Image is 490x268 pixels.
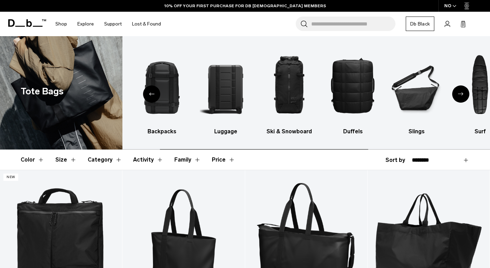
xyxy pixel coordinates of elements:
[391,127,442,136] h3: Slings
[55,150,77,170] button: Toggle Filter
[73,47,124,136] a: Db All products
[73,47,124,136] li: 1 / 10
[104,12,122,36] a: Support
[21,150,44,170] button: Toggle Filter
[452,85,469,103] div: Next slide
[133,150,163,170] button: Toggle Filter
[391,47,442,136] li: 6 / 10
[200,47,251,124] img: Db
[263,127,315,136] h3: Ski & Snowboard
[73,47,124,124] img: Db
[132,12,161,36] a: Lost & Found
[200,47,251,136] a: Db Luggage
[164,3,326,9] a: 10% OFF YOUR FIRST PURCHASE FOR DB [DEMOGRAPHIC_DATA] MEMBERS
[136,47,188,136] li: 2 / 10
[327,47,379,136] a: Db Duffels
[136,127,188,136] h3: Backpacks
[327,47,379,136] li: 5 / 10
[391,47,442,124] img: Db
[263,47,315,124] img: Db
[136,47,188,124] img: Db
[212,150,235,170] button: Toggle Price
[200,127,251,136] h3: Luggage
[200,47,251,136] li: 3 / 10
[21,84,64,99] h1: Tote Bags
[3,174,18,181] p: New
[77,12,94,36] a: Explore
[263,47,315,136] a: Db Ski & Snowboard
[136,47,188,136] a: Db Backpacks
[50,12,166,36] nav: Main Navigation
[55,12,67,36] a: Shop
[143,85,160,103] div: Previous slide
[88,150,122,170] button: Toggle Filter
[174,150,201,170] button: Toggle Filter
[73,127,124,136] h3: All products
[263,47,315,136] li: 4 / 10
[391,47,442,136] a: Db Slings
[406,17,434,31] a: Db Black
[327,127,379,136] h3: Duffels
[327,47,379,124] img: Db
